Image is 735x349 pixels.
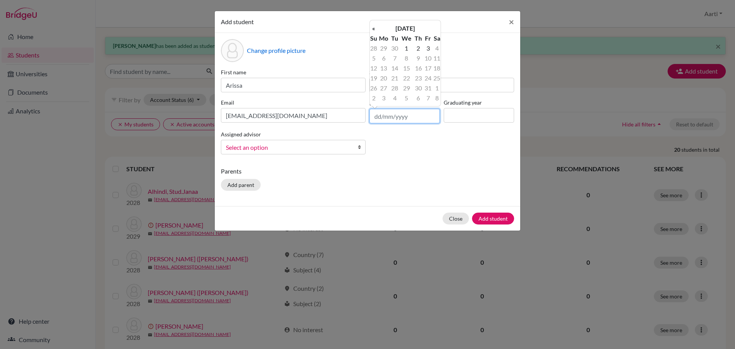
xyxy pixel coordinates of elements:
[503,11,520,33] button: Close
[443,213,469,224] button: Close
[423,73,433,83] td: 24
[400,33,413,43] th: We
[433,63,441,73] td: 18
[423,83,433,93] td: 31
[413,53,423,63] td: 9
[369,68,514,76] label: Surname
[370,73,377,83] td: 19
[370,33,377,43] th: Su
[390,73,400,83] td: 21
[400,53,413,63] td: 8
[390,83,400,93] td: 28
[221,179,261,191] button: Add parent
[413,33,423,43] th: Th
[226,143,351,152] span: Select an option
[433,83,441,93] td: 1
[390,93,400,103] td: 4
[433,33,441,43] th: Sa
[390,33,400,43] th: Tu
[390,63,400,73] td: 14
[377,73,390,83] td: 20
[221,39,244,62] div: Profile picture
[433,73,441,83] td: 25
[369,109,440,123] input: dd/mm/yyyy
[370,83,377,93] td: 26
[377,83,390,93] td: 27
[423,53,433,63] td: 10
[413,73,423,83] td: 23
[400,63,413,73] td: 15
[400,43,413,53] td: 1
[377,43,390,53] td: 29
[221,68,366,76] label: First name
[423,63,433,73] td: 17
[400,73,413,83] td: 22
[413,63,423,73] td: 16
[423,43,433,53] td: 3
[433,93,441,103] td: 8
[400,83,413,93] td: 29
[370,93,377,103] td: 2
[423,33,433,43] th: Fr
[221,130,261,138] label: Assigned advisor
[413,43,423,53] td: 2
[413,93,423,103] td: 6
[400,93,413,103] td: 5
[370,43,377,53] td: 28
[377,23,433,33] th: [DATE]
[377,33,390,43] th: Mo
[221,98,366,107] label: Email
[377,53,390,63] td: 6
[413,83,423,93] td: 30
[221,18,254,25] span: Add student
[433,53,441,63] td: 11
[472,213,514,224] button: Add student
[221,167,514,176] p: Parents
[423,93,433,103] td: 7
[390,43,400,53] td: 30
[509,16,514,27] span: ×
[377,93,390,103] td: 3
[370,23,377,33] th: «
[370,53,377,63] td: 5
[433,43,441,53] td: 4
[444,98,514,107] label: Graduating year
[377,63,390,73] td: 13
[370,63,377,73] td: 12
[390,53,400,63] td: 7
